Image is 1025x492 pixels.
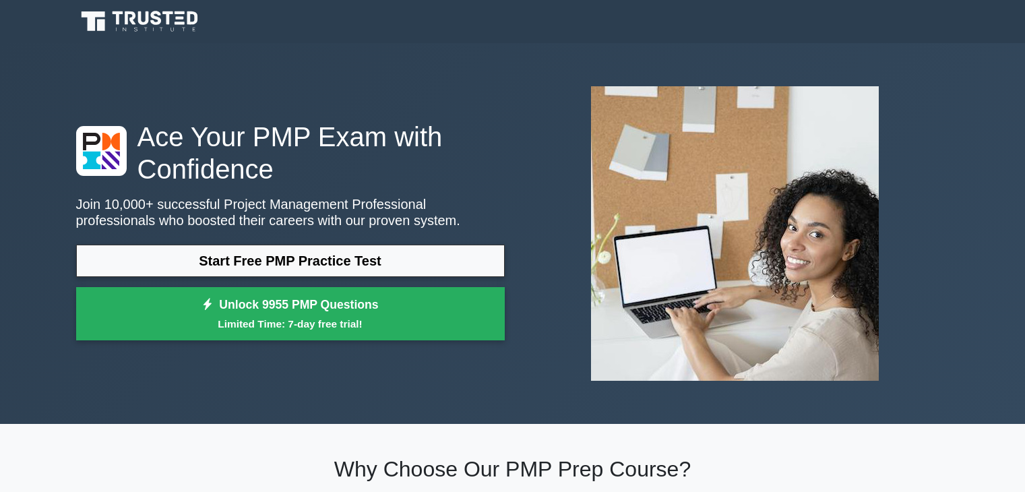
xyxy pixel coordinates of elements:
h1: Ace Your PMP Exam with Confidence [76,121,505,185]
p: Join 10,000+ successful Project Management Professional professionals who boosted their careers w... [76,196,505,228]
a: Unlock 9955 PMP QuestionsLimited Time: 7-day free trial! [76,287,505,341]
small: Limited Time: 7-day free trial! [93,316,488,332]
h2: Why Choose Our PMP Prep Course? [76,456,950,482]
a: Start Free PMP Practice Test [76,245,505,277]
